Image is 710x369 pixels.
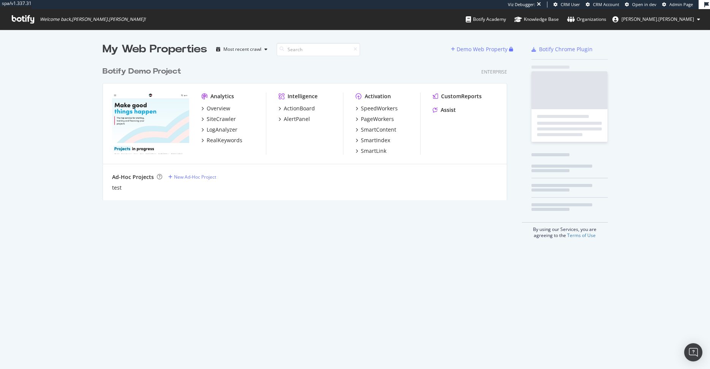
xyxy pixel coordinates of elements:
input: Search [277,43,360,56]
span: CRM User [561,2,580,7]
div: Botify Academy [466,16,506,23]
div: Enterprise [481,69,507,75]
div: By using our Services, you are agreeing to the [522,222,608,239]
a: Botify Academy [466,9,506,30]
div: SmartContent [361,126,396,133]
div: Activation [365,93,391,100]
div: Ad-Hoc Projects [112,173,154,181]
a: SpeedWorkers [356,105,398,112]
a: SmartIndex [356,137,390,144]
div: Organizations [567,16,606,23]
div: AlertPanel [284,115,310,123]
a: Assist [433,106,456,114]
div: SpeedWorkers [361,105,398,112]
div: PageWorkers [361,115,394,123]
a: CustomReports [433,93,482,100]
div: SiteCrawler [207,115,236,123]
div: SmartIndex [361,137,390,144]
div: CustomReports [441,93,482,100]
a: AlertPanel [278,115,310,123]
div: Knowledge Base [514,16,559,23]
div: ActionBoard [284,105,315,112]
button: Most recent crawl [213,43,270,55]
div: RealKeywords [207,137,242,144]
a: Admin Page [662,2,693,8]
div: Botify Demo Project [103,66,181,77]
a: PageWorkers [356,115,394,123]
div: Botify Chrome Plugin [539,46,593,53]
div: Most recent crawl [223,47,261,52]
div: Assist [441,106,456,114]
button: [PERSON_NAME].[PERSON_NAME] [606,13,706,25]
a: Botify Chrome Plugin [531,46,593,53]
button: Demo Web Property [451,43,509,55]
span: Admin Page [669,2,693,7]
a: Botify Demo Project [103,66,184,77]
a: Open in dev [625,2,656,8]
a: Organizations [567,9,606,30]
a: SiteCrawler [201,115,236,123]
a: test [112,184,122,192]
span: Welcome back, [PERSON_NAME].[PERSON_NAME] ! [40,16,145,22]
div: Demo Web Property [457,46,508,53]
a: New Ad-Hoc Project [168,174,216,180]
span: CRM Account [593,2,619,7]
a: Demo Web Property [451,46,509,52]
div: grid [103,57,513,200]
div: Viz Debugger: [508,2,535,8]
span: ryan.flanagan [621,16,694,22]
a: LogAnalyzer [201,126,237,133]
a: Overview [201,105,230,112]
div: Intelligence [288,93,318,100]
div: SmartLink [361,147,386,155]
img: ulule.com [112,93,189,154]
div: New Ad-Hoc Project [174,174,216,180]
a: CRM User [553,2,580,8]
a: RealKeywords [201,137,242,144]
a: ActionBoard [278,105,315,112]
div: My Web Properties [103,42,207,57]
a: SmartLink [356,147,386,155]
div: Overview [207,105,230,112]
div: LogAnalyzer [207,126,237,133]
a: CRM Account [586,2,619,8]
div: Analytics [210,93,234,100]
a: Knowledge Base [514,9,559,30]
a: SmartContent [356,126,396,133]
a: Terms of Use [567,232,596,239]
div: Open Intercom Messenger [684,343,702,361]
span: Open in dev [632,2,656,7]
